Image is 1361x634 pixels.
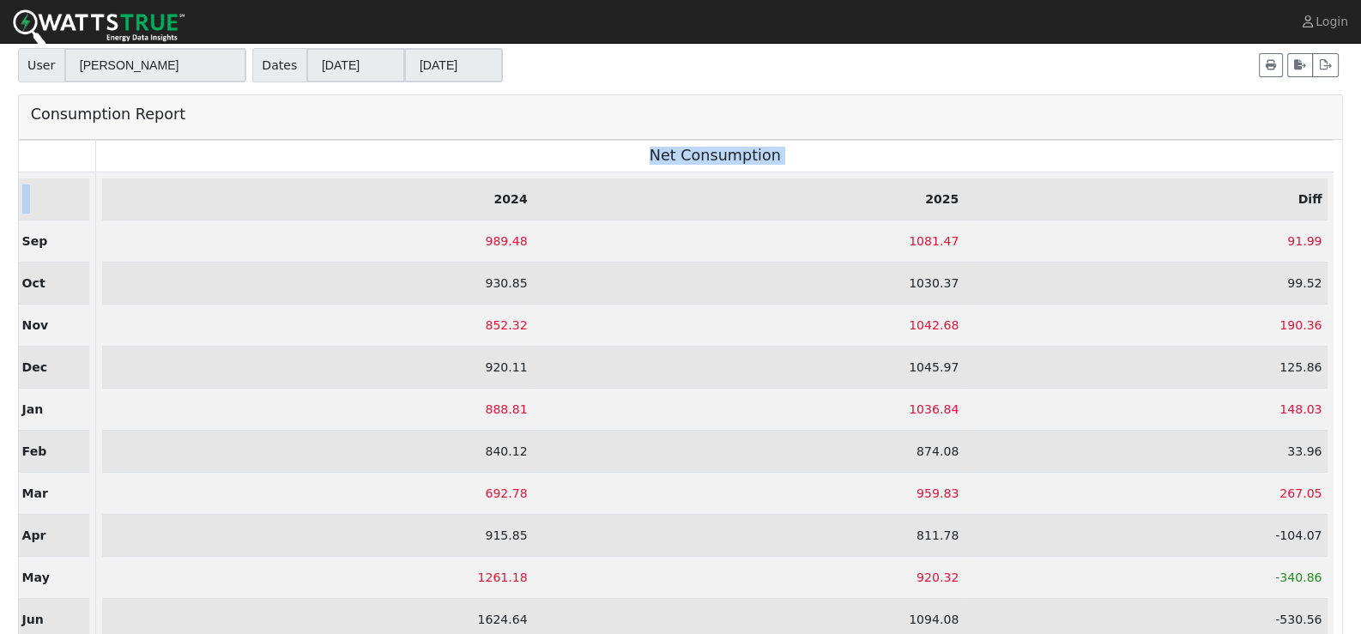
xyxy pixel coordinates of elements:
td: 874.08 [534,430,965,472]
strong: Jun [22,613,44,626]
strong: 2024 [493,192,527,206]
td: 1045.97 [534,346,965,388]
td: 91.99 [965,220,1328,262]
td: 852.32 [102,304,534,346]
button: Print [1259,53,1283,77]
td: 920.32 [534,557,965,599]
span: Dates [252,48,307,82]
span: User [18,48,65,82]
td: 125.86 [965,346,1328,388]
td: 1030.37 [534,262,965,304]
strong: Apr [22,528,46,542]
td: 1036.84 [534,388,965,430]
strong: Diff [1297,192,1322,206]
td: 692.78 [102,472,534,514]
td: 811.78 [534,515,965,557]
td: 840.12 [102,430,534,472]
strong: Oct [22,276,45,290]
td: 989.48 [102,220,534,262]
td: 148.03 [965,388,1328,430]
td: 190.36 [965,304,1328,346]
h3: Consumption Report [31,101,185,127]
td: 267.05 [965,472,1328,514]
strong: Jan [22,402,44,416]
td: 1042.68 [534,304,965,346]
td: 99.52 [965,262,1328,304]
strong: Sep [22,234,48,248]
strong: Nov [22,318,49,332]
input: Select a User [64,48,246,82]
td: -340.86 [965,557,1328,599]
strong: Dec [22,360,48,374]
img: WattsTrue [13,9,184,48]
strong: Feb [22,444,47,458]
td: 888.81 [102,388,534,430]
td: 930.85 [102,262,534,304]
td: 33.96 [965,430,1328,472]
strong: May [22,571,50,584]
td: 915.85 [102,515,534,557]
td: -104.07 [965,515,1328,557]
td: 959.83 [534,472,965,514]
td: 1081.47 [534,220,965,262]
h3: Net Consumption [102,147,1328,165]
strong: 2025 [925,192,959,206]
td: 920.11 [102,346,534,388]
button: Export to CSV [1287,53,1313,77]
button: Export Interval Data [1312,53,1339,77]
td: 1261.18 [102,557,534,599]
strong: Mar [22,486,48,500]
